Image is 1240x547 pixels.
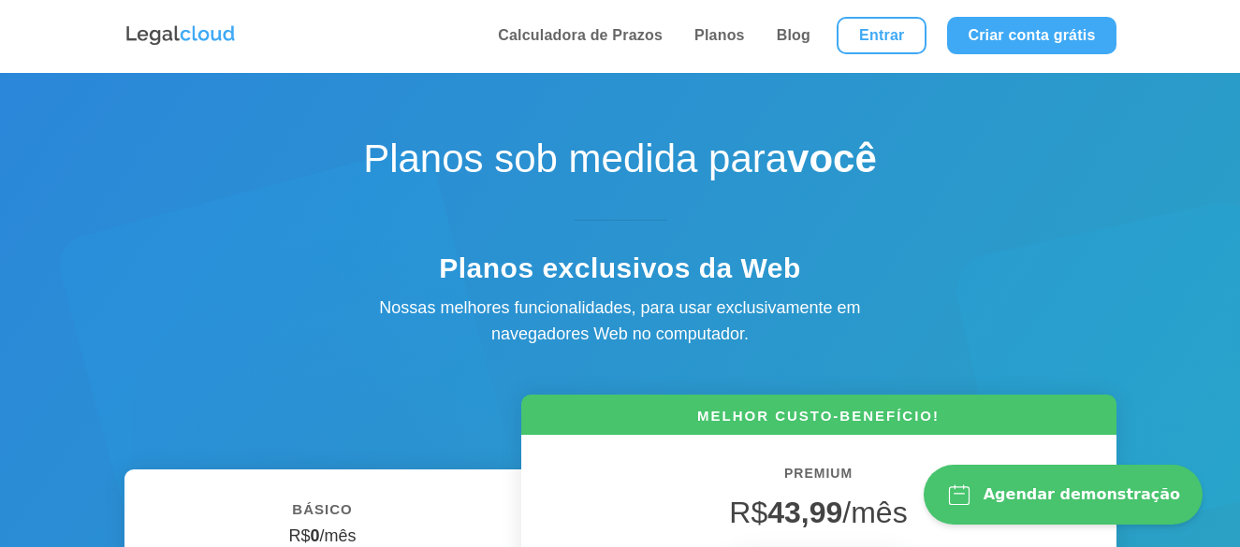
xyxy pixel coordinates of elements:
h6: BÁSICO [153,497,493,531]
h6: PREMIUM [549,463,1088,495]
h4: Planos exclusivos da Web [293,252,948,295]
strong: 43,99 [767,496,842,529]
div: Nossas melhores funcionalidades, para usar exclusivamente em navegadores Web no computador. [340,295,901,349]
h1: Planos sob medida para [293,136,948,192]
a: Entrar [837,17,926,54]
a: Criar conta grátis [947,17,1116,54]
strong: 0 [310,526,319,545]
span: R$ /mês [729,496,907,529]
h6: MELHOR CUSTO-BENEFÍCIO! [521,406,1116,435]
strong: você [787,137,877,180]
img: Logo da Legalcloud [124,23,237,48]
